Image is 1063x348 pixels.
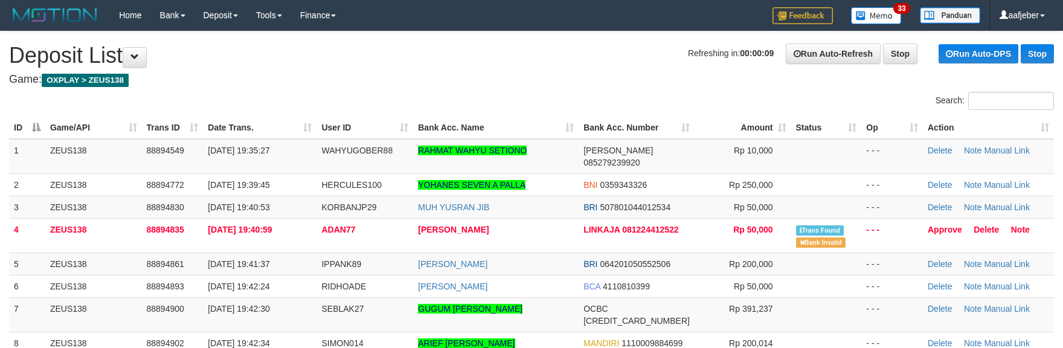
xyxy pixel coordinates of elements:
span: RIDHOADE [321,282,366,291]
a: Manual Link [984,202,1030,212]
span: SIMON014 [321,338,363,348]
a: Approve [928,225,962,234]
span: Rp 50,000 [734,282,773,291]
span: 88894772 [147,180,184,190]
a: ARIEF [PERSON_NAME] [418,338,515,348]
label: Search: [936,92,1054,110]
span: LINKAJA [583,225,620,234]
img: panduan.png [920,7,980,24]
a: Delete [974,225,999,234]
a: Manual Link [984,146,1030,155]
span: [DATE] 19:39:45 [208,180,269,190]
img: MOTION_logo.png [9,6,101,24]
a: Delete [928,338,952,348]
span: Copy 085279239920 to clipboard [583,158,640,167]
a: Note [1011,225,1030,234]
td: ZEUS138 [45,218,142,253]
span: Copy 693817527163 to clipboard [583,316,690,326]
span: Rp 50,000 [733,225,772,234]
a: Manual Link [984,282,1030,291]
a: GUGUM [PERSON_NAME] [418,304,522,314]
td: ZEUS138 [45,196,142,218]
th: Game/API: activate to sort column ascending [45,117,142,139]
span: 88894549 [147,146,184,155]
span: 88894893 [147,282,184,291]
td: 5 [9,253,45,275]
td: ZEUS138 [45,173,142,196]
a: YOHANES SEVEN A PALLA [418,180,525,190]
span: KORBANJP29 [321,202,376,212]
td: ZEUS138 [45,297,142,332]
a: Delete [928,146,952,155]
a: Delete [928,282,952,291]
span: Copy 064201050552506 to clipboard [600,259,670,269]
a: Note [964,146,982,155]
span: Copy 0359343326 to clipboard [600,180,647,190]
span: Rp 200,000 [729,259,772,269]
span: ADAN77 [321,225,355,234]
span: IPPANK89 [321,259,361,269]
span: 33 [893,3,910,14]
a: Note [964,304,982,314]
span: OXPLAY > ZEUS138 [42,74,129,87]
a: Manual Link [984,304,1030,314]
a: [PERSON_NAME] [418,259,487,269]
td: 2 [9,173,45,196]
th: Date Trans.: activate to sort column ascending [203,117,316,139]
span: [DATE] 19:41:37 [208,259,269,269]
a: RAHMAT WAHYU SETIONO [418,146,527,155]
th: Status: activate to sort column ascending [791,117,862,139]
span: Bank is not match [796,237,846,248]
a: Run Auto-DPS [939,44,1018,63]
span: HERCULES100 [321,180,382,190]
td: - - - [861,139,923,174]
th: Trans ID: activate to sort column ascending [142,117,204,139]
span: BNI [583,180,597,190]
span: Similar transaction found [796,225,844,236]
td: - - - [861,218,923,253]
a: Run Auto-Refresh [786,43,881,64]
span: SEBLAK27 [321,304,364,314]
td: - - - [861,173,923,196]
span: [PERSON_NAME] [583,146,653,155]
th: Bank Acc. Number: activate to sort column ascending [579,117,695,139]
span: Rp 391,237 [729,304,772,314]
a: Stop [1021,44,1054,63]
a: Note [964,259,982,269]
td: ZEUS138 [45,139,142,174]
a: Stop [883,43,917,64]
h1: Deposit List [9,43,1054,68]
span: [DATE] 19:40:53 [208,202,269,212]
th: ID: activate to sort column descending [9,117,45,139]
td: - - - [861,297,923,332]
span: 88894902 [147,338,184,348]
span: 88894830 [147,202,184,212]
span: WAHYUGOBER88 [321,146,393,155]
td: 3 [9,196,45,218]
span: BRI [583,202,597,212]
span: Refreshing in: [688,48,774,58]
a: MUH YUSRAN JIB [418,202,489,212]
span: [DATE] 19:40:59 [208,225,272,234]
span: 88894900 [147,304,184,314]
input: Search: [968,92,1054,110]
span: [DATE] 19:42:34 [208,338,269,348]
span: 88894861 [147,259,184,269]
span: 88894835 [147,225,184,234]
span: BRI [583,259,597,269]
span: [DATE] 19:42:30 [208,304,269,314]
span: Rp 200,014 [729,338,772,348]
span: Rp 250,000 [729,180,772,190]
th: Op: activate to sort column ascending [861,117,923,139]
a: Manual Link [984,180,1030,190]
span: Copy 507801044012534 to clipboard [600,202,670,212]
a: Delete [928,180,952,190]
span: OCBC [583,304,608,314]
span: [DATE] 19:42:24 [208,282,269,291]
span: Rp 50,000 [734,202,773,212]
th: User ID: activate to sort column ascending [316,117,413,139]
img: Feedback.jpg [772,7,833,24]
a: Note [964,338,982,348]
span: BCA [583,282,600,291]
span: Copy 4110810399 to clipboard [603,282,650,291]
